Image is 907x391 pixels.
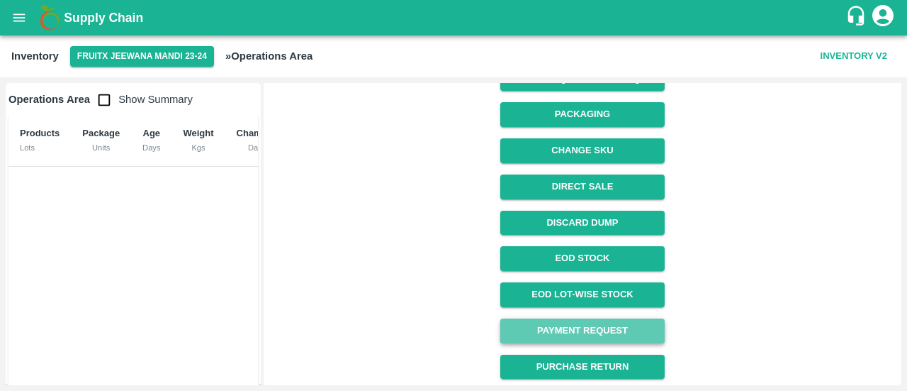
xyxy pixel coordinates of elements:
[500,355,664,380] button: Purchase Return
[82,141,120,154] div: Units
[225,50,312,62] b: » Operations Area
[70,46,214,67] button: Select DC
[11,50,59,62] b: Inventory
[500,211,664,236] button: Discard Dump
[870,3,896,33] div: account of current user
[500,282,664,307] a: EOD Lot-wise Stock
[183,141,213,154] div: Kgs
[82,128,120,138] b: Package
[35,4,64,32] img: logo
[20,128,60,138] b: Products
[500,102,664,127] button: Packaging
[845,5,870,31] div: customer-support
[500,246,664,271] a: EOD Stock
[9,94,90,105] b: Operations Area
[90,94,193,105] span: Show Summary
[500,138,664,163] button: Change SKU
[142,141,160,154] div: Days
[183,128,213,138] b: Weight
[500,319,664,343] a: Payment Request
[500,175,664,199] button: Direct Sale
[64,8,845,28] a: Supply Chain
[143,128,161,138] b: Age
[64,11,143,25] b: Supply Chain
[815,44,893,69] button: Inventory V2
[237,141,276,154] div: Date
[3,1,35,34] button: open drawer
[237,128,276,138] b: Chamber
[20,141,60,154] div: Lots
